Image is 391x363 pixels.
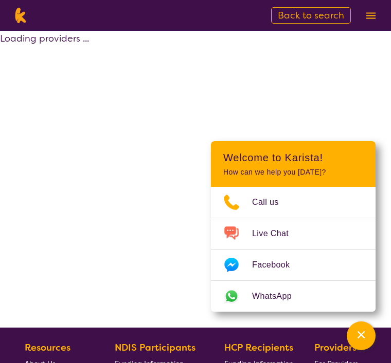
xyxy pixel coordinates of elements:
[224,341,293,354] b: HCP Recipients
[314,341,357,354] b: Providers
[347,321,376,350] button: Channel Menu
[223,151,363,164] h2: Welcome to Karista!
[366,12,376,19] img: menu
[271,7,351,24] a: Back to search
[211,141,376,312] div: Channel Menu
[252,289,304,304] span: WhatsApp
[211,281,376,312] a: Web link opens in a new tab.
[223,168,363,177] p: How can we help you [DATE]?
[252,257,302,273] span: Facebook
[252,195,291,210] span: Call us
[278,9,344,22] span: Back to search
[211,187,376,312] ul: Choose channel
[252,226,301,241] span: Live Chat
[12,8,28,23] img: Karista logo
[115,341,195,354] b: NDIS Participants
[25,341,70,354] b: Resources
